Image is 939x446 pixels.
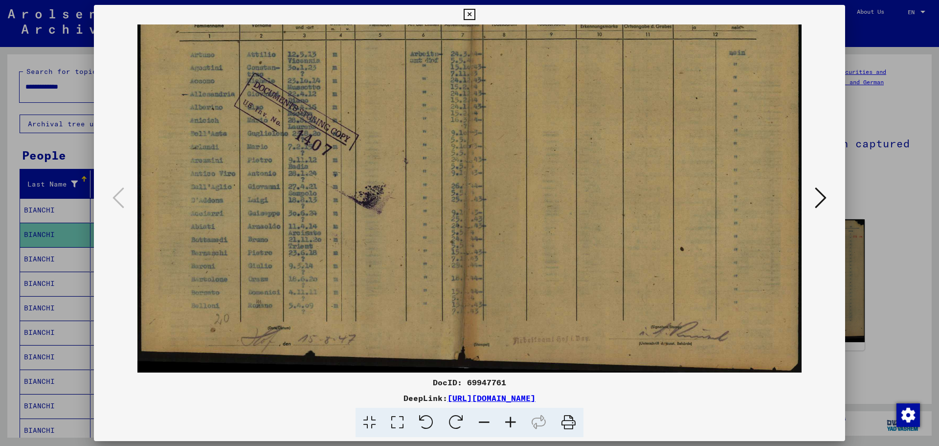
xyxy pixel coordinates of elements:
[94,392,845,404] div: DeepLink:
[447,393,536,403] a: [URL][DOMAIN_NAME]
[94,376,845,388] div: DocID: 69947761
[896,403,920,427] img: Change consent
[896,403,919,426] div: Change consent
